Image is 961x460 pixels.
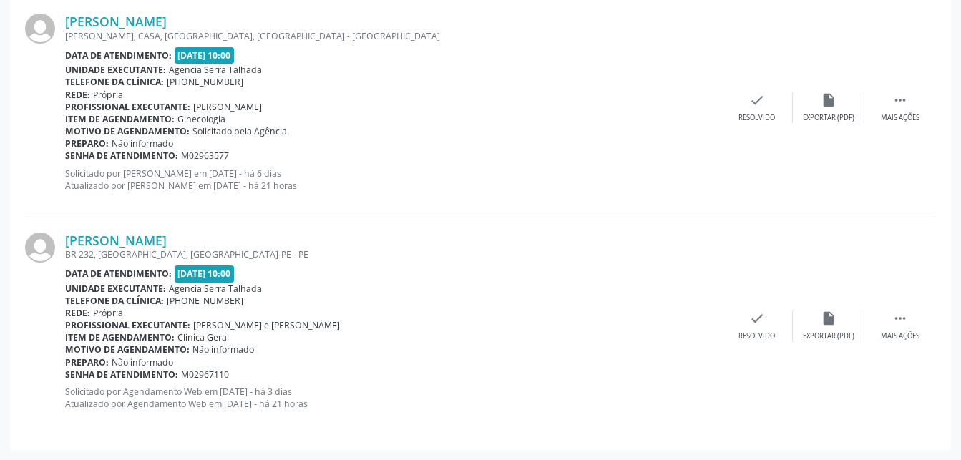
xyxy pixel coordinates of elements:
b: Motivo de agendamento: [65,343,190,356]
b: Profissional executante: [65,101,190,113]
span: [PERSON_NAME] e [PERSON_NAME] [193,319,340,331]
p: Solicitado por Agendamento Web em [DATE] - há 3 dias Atualizado por Agendamento Web em [DATE] - h... [65,386,721,410]
b: Profissional executante: [65,319,190,331]
span: Não informado [112,137,173,150]
b: Item de agendamento: [65,331,175,343]
span: Não informado [112,356,173,368]
b: Motivo de agendamento: [65,125,190,137]
span: Agencia Serra Talhada [169,64,262,76]
span: Própria [93,307,123,319]
div: Exportar (PDF) [803,331,854,341]
b: Telefone da clínica: [65,76,164,88]
span: Própria [93,89,123,101]
img: img [25,233,55,263]
i:  [892,92,908,108]
span: Solicitado pela Agência. [192,125,289,137]
div: Resolvido [738,331,775,341]
a: [PERSON_NAME] [65,14,167,29]
b: Rede: [65,307,90,319]
b: Unidade executante: [65,64,166,76]
b: Senha de atendimento: [65,150,178,162]
b: Preparo: [65,137,109,150]
i: check [749,92,765,108]
b: Rede: [65,89,90,101]
div: Exportar (PDF) [803,113,854,123]
span: Clinica Geral [177,331,229,343]
span: [PHONE_NUMBER] [167,76,243,88]
div: BR 232, [GEOGRAPHIC_DATA], [GEOGRAPHIC_DATA]-PE - PE [65,248,721,260]
div: Mais ações [881,331,919,341]
span: Agencia Serra Talhada [169,283,262,295]
b: Data de atendimento: [65,268,172,280]
b: Preparo: [65,356,109,368]
i: insert_drive_file [821,310,836,326]
span: Não informado [192,343,254,356]
p: Solicitado por [PERSON_NAME] em [DATE] - há 6 dias Atualizado por [PERSON_NAME] em [DATE] - há 21... [65,167,721,192]
div: Resolvido [738,113,775,123]
b: Senha de atendimento: [65,368,178,381]
div: Mais ações [881,113,919,123]
a: [PERSON_NAME] [65,233,167,248]
i:  [892,310,908,326]
span: M02963577 [181,150,229,162]
div: [PERSON_NAME], CASA, [GEOGRAPHIC_DATA], [GEOGRAPHIC_DATA] - [GEOGRAPHIC_DATA] [65,30,721,42]
span: [PERSON_NAME] [193,101,262,113]
b: Item de agendamento: [65,113,175,125]
b: Data de atendimento: [65,49,172,62]
i: insert_drive_file [821,92,836,108]
span: M02967110 [181,368,229,381]
i: check [749,310,765,326]
img: img [25,14,55,44]
span: [PHONE_NUMBER] [167,295,243,307]
b: Unidade executante: [65,283,166,295]
span: [DATE] 10:00 [175,265,235,282]
b: Telefone da clínica: [65,295,164,307]
span: [DATE] 10:00 [175,47,235,64]
span: Ginecologia [177,113,225,125]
